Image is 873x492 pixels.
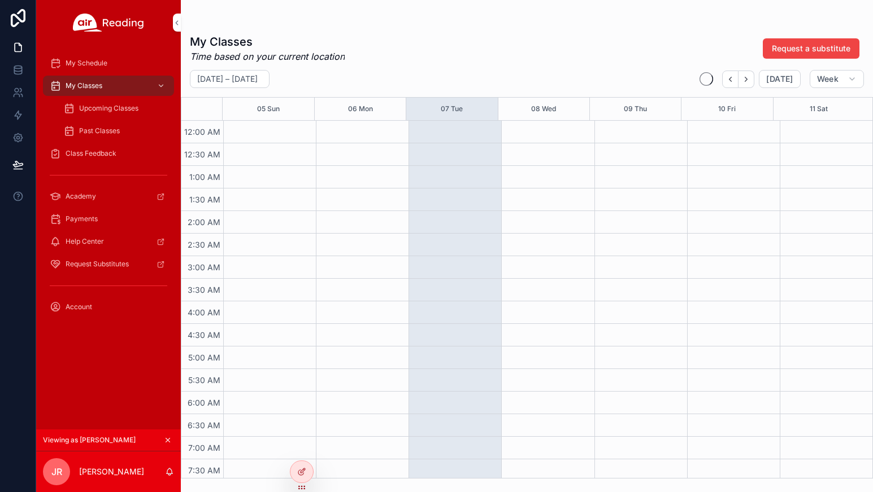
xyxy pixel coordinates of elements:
[36,45,181,332] div: scrollable content
[51,465,62,478] span: JR
[185,262,223,272] span: 3:00 AM
[185,307,223,317] span: 4:00 AM
[185,217,223,227] span: 2:00 AM
[185,465,223,475] span: 7:30 AM
[624,98,647,120] button: 09 Thu
[181,150,223,159] span: 12:30 AM
[185,375,223,385] span: 5:30 AM
[66,260,129,269] span: Request Substitutes
[66,59,107,68] span: My Schedule
[43,254,174,274] a: Request Substitutes
[190,50,345,63] em: Time based on your current location
[43,209,174,229] a: Payments
[441,98,463,120] button: 07 Tue
[759,70,800,88] button: [DATE]
[186,172,223,182] span: 1:00 AM
[531,98,556,120] button: 08 Wed
[66,237,104,246] span: Help Center
[66,149,116,158] span: Class Feedback
[766,74,793,84] span: [DATE]
[718,98,736,120] button: 10 Fri
[190,34,345,50] h1: My Classes
[43,231,174,252] a: Help Center
[57,98,174,118] a: Upcoming Classes
[43,53,174,73] a: My Schedule
[810,98,828,120] button: 11 Sat
[43,297,174,317] a: Account
[66,214,98,223] span: Payments
[79,466,144,477] p: [PERSON_NAME]
[186,195,223,204] span: 1:30 AM
[185,398,223,407] span: 6:00 AM
[185,420,223,430] span: 6:30 AM
[185,443,223,453] span: 7:00 AM
[43,186,174,207] a: Academy
[57,121,174,141] a: Past Classes
[257,98,280,120] button: 05 Sun
[185,330,223,340] span: 4:30 AM
[66,192,96,201] span: Academy
[181,127,223,137] span: 12:00 AM
[810,70,864,88] button: Week
[197,73,258,85] h2: [DATE] – [DATE]
[73,14,144,32] img: App logo
[763,38,859,59] button: Request a substitute
[772,43,850,54] span: Request a substitute
[722,71,739,88] button: Back
[43,76,174,96] a: My Classes
[739,71,754,88] button: Next
[185,353,223,362] span: 5:00 AM
[79,104,138,113] span: Upcoming Classes
[817,74,839,84] span: Week
[43,143,174,164] a: Class Feedback
[43,436,136,445] span: Viewing as [PERSON_NAME]
[79,126,120,135] span: Past Classes
[66,302,92,311] span: Account
[348,98,373,120] button: 06 Mon
[66,81,102,90] span: My Classes
[185,285,223,295] span: 3:30 AM
[185,240,223,249] span: 2:30 AM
